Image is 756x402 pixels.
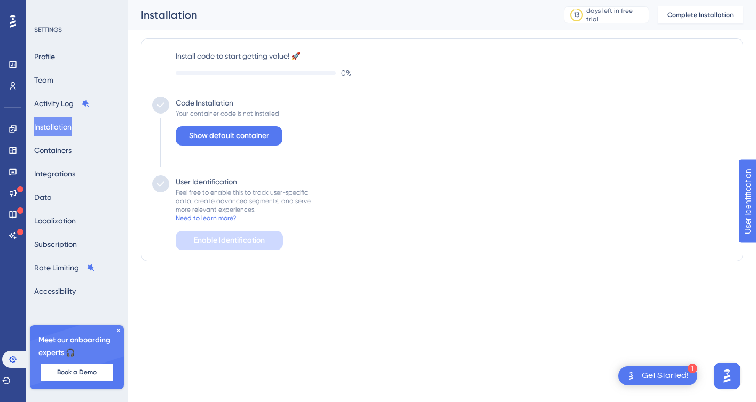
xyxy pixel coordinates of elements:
div: Open Get Started! checklist, remaining modules: 1 [618,366,697,385]
div: User Identification [176,175,237,188]
iframe: UserGuiding AI Assistant Launcher [711,360,743,392]
button: Enable Identification [176,231,283,250]
div: Get Started! [642,370,689,382]
button: Activity Log [34,94,90,113]
div: 1 [688,364,697,373]
button: Book a Demo [41,364,113,381]
img: launcher-image-alternative-text [625,369,637,382]
div: Code Installation [176,97,233,109]
button: Installation [34,117,72,136]
div: 13 [574,11,579,19]
span: 0 % [341,67,351,79]
button: Team [34,70,53,90]
div: Need to learn more? [176,214,236,222]
div: Installation [141,7,537,22]
span: Show default container [189,130,269,142]
span: Enable Identification [194,234,265,247]
button: Complete Installation [658,6,743,23]
button: Rate Limiting [34,258,95,277]
span: Book a Demo [57,368,97,376]
div: Feel free to enable this to track user-specific data, create advanced segments, and serve more re... [176,188,311,214]
label: Install code to start getting value! 🚀 [176,50,732,62]
button: Integrations [34,164,75,183]
button: Show default container [176,126,282,146]
div: days left in free trial [586,6,645,23]
span: Complete Installation [667,11,734,19]
button: Localization [34,211,76,230]
div: Your container code is not installed [176,109,279,118]
button: Accessibility [34,282,76,301]
button: Containers [34,141,72,160]
button: Data [34,188,52,207]
button: Subscription [34,235,77,254]
span: User Identification [9,3,74,15]
button: Profile [34,47,55,66]
div: SETTINGS [34,26,121,34]
span: Meet our onboarding experts 🎧 [38,334,115,359]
